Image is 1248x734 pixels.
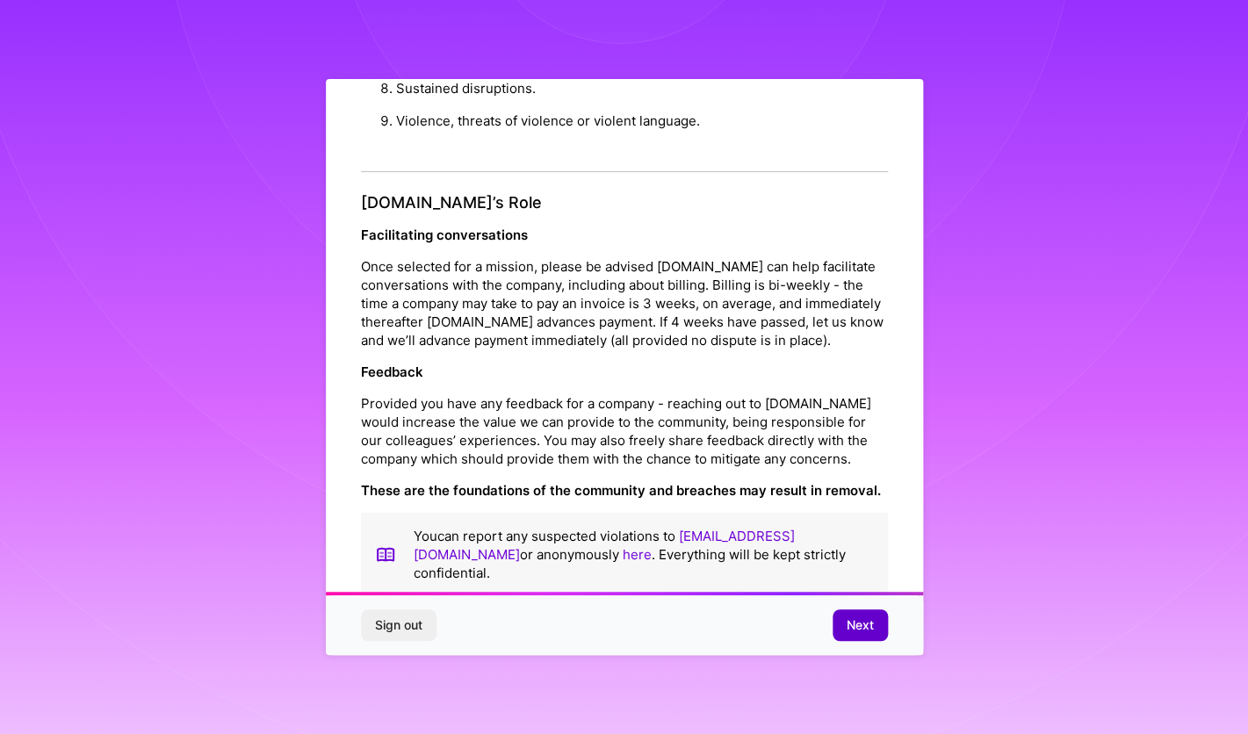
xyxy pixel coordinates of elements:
p: Once selected for a mission, please be advised [DOMAIN_NAME] can help facilitate conversations wi... [361,257,888,349]
a: [EMAIL_ADDRESS][DOMAIN_NAME] [414,528,795,563]
a: here [623,546,652,563]
p: You can report any suspected violations to or anonymously . Everything will be kept strictly conf... [414,527,874,582]
strong: These are the foundations of the community and breaches may result in removal. [361,482,881,499]
h4: [DOMAIN_NAME]’s Role [361,193,888,212]
strong: Facilitating conversations [361,227,528,243]
li: Violence, threats of violence or violent language. [396,104,888,137]
button: Next [833,609,888,641]
li: Sustained disruptions. [396,72,888,104]
p: Provided you have any feedback for a company - reaching out to [DOMAIN_NAME] would increase the v... [361,394,888,468]
strong: Feedback [361,363,423,380]
span: Next [847,616,874,634]
img: book icon [375,527,396,582]
span: Sign out [375,616,422,634]
button: Sign out [361,609,436,641]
